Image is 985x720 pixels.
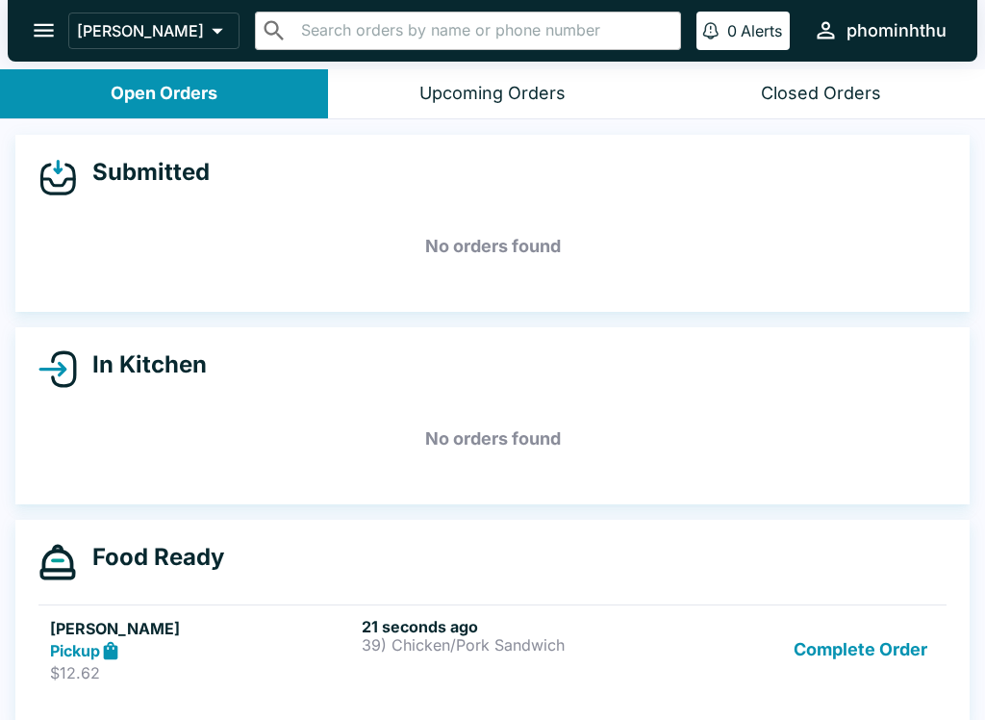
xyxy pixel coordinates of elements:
[786,617,935,683] button: Complete Order
[77,21,204,40] p: [PERSON_NAME]
[727,21,737,40] p: 0
[77,543,224,572] h4: Food Ready
[111,83,217,105] div: Open Orders
[38,604,947,695] a: [PERSON_NAME]Pickup$12.6221 seconds ago39) Chicken/Pork SandwichComplete Order
[50,641,100,660] strong: Pickup
[77,350,207,379] h4: In Kitchen
[846,19,947,42] div: phominhthu
[77,158,210,187] h4: Submitted
[741,21,782,40] p: Alerts
[295,17,672,44] input: Search orders by name or phone number
[419,83,566,105] div: Upcoming Orders
[761,83,881,105] div: Closed Orders
[19,6,68,55] button: open drawer
[805,10,954,51] button: phominhthu
[362,617,666,636] h6: 21 seconds ago
[50,617,354,640] h5: [PERSON_NAME]
[50,663,354,682] p: $12.62
[38,212,947,281] h5: No orders found
[38,404,947,474] h5: No orders found
[68,13,240,49] button: [PERSON_NAME]
[362,636,666,654] p: 39) Chicken/Pork Sandwich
